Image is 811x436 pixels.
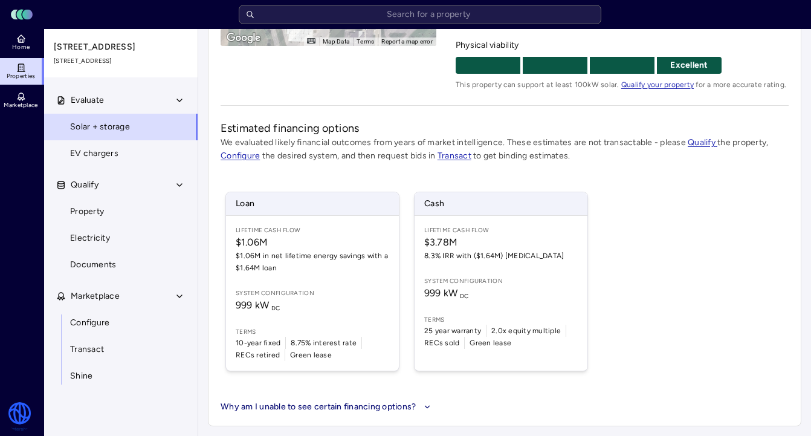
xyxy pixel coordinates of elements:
[4,102,37,109] span: Marketplace
[424,250,578,262] span: 8.3% IRR with ($1.64M) [MEDICAL_DATA]
[54,56,189,66] span: [STREET_ADDRESS]
[236,288,389,298] span: System configuration
[224,30,263,46] a: Open this area in Google Maps (opens a new window)
[221,151,260,161] a: Configure
[290,349,332,361] span: Green lease
[456,79,789,91] span: This property can support at least 100kW solar. for a more accurate rating.
[44,198,198,225] a: Property
[424,276,578,286] span: System configuration
[621,80,694,89] a: Qualify your property
[70,147,118,160] span: EV chargers
[236,250,389,274] span: $1.06M in net lifetime energy savings with a $1.64M loan
[236,349,280,361] span: RECs retired
[70,316,109,330] span: Configure
[44,87,199,114] button: Evaluate
[70,120,130,134] span: Solar + storage
[44,336,198,363] a: Transact
[357,38,374,45] a: Terms (opens in new tab)
[424,287,469,299] span: 999 kW
[657,59,722,72] p: Excellent
[414,192,588,371] a: CashLifetime Cash Flow$3.78M8.3% IRR with ($1.64M) [MEDICAL_DATA]System configuration999 kW DCTer...
[44,283,199,310] button: Marketplace
[381,38,433,45] a: Report a map error
[236,337,280,349] span: 10-year fixed
[491,325,561,337] span: 2.0x equity multiple
[460,292,469,300] sub: DC
[236,327,389,337] span: Terms
[307,38,315,44] button: Keyboard shortcuts
[71,94,104,107] span: Evaluate
[424,325,481,337] span: 25 year warranty
[456,39,789,52] span: Physical viability
[71,290,120,303] span: Marketplace
[44,172,199,198] button: Qualify
[70,232,110,245] span: Electricity
[221,120,789,136] h2: Estimated financing options
[323,37,349,46] button: Map Data
[424,315,578,325] span: Terms
[44,363,198,389] a: Shine
[438,151,471,161] a: Transact
[70,258,116,272] span: Documents
[470,337,511,349] span: Green lease
[7,402,32,431] img: Watershed
[271,304,280,312] sub: DC
[44,114,198,140] a: Solar + storage
[221,136,789,163] p: We evaluated likely financial outcomes from years of market intelligence. These estimates are not...
[236,226,389,235] span: Lifetime Cash Flow
[7,73,36,80] span: Properties
[291,337,357,349] span: 8.75% interest rate
[226,192,399,215] span: Loan
[236,235,389,250] span: $1.06M
[54,41,189,54] span: [STREET_ADDRESS]
[236,299,280,311] span: 999 kW
[70,369,92,383] span: Shine
[424,226,578,235] span: Lifetime Cash Flow
[688,137,717,148] a: Qualify
[225,192,399,371] a: LoanLifetime Cash Flow$1.06M$1.06M in net lifetime energy savings with a $1.64M loanSystem config...
[12,44,30,51] span: Home
[44,252,198,278] a: Documents
[44,225,198,252] a: Electricity
[44,310,198,336] a: Configure
[424,235,578,250] span: $3.78M
[239,5,601,24] input: Search for a property
[70,343,104,356] span: Transact
[71,178,99,192] span: Qualify
[70,205,104,218] span: Property
[415,192,587,215] span: Cash
[44,140,198,167] a: EV chargers
[424,337,459,349] span: RECs sold
[221,400,434,414] button: Why am I unable to see certain financing options?
[224,30,263,46] img: Google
